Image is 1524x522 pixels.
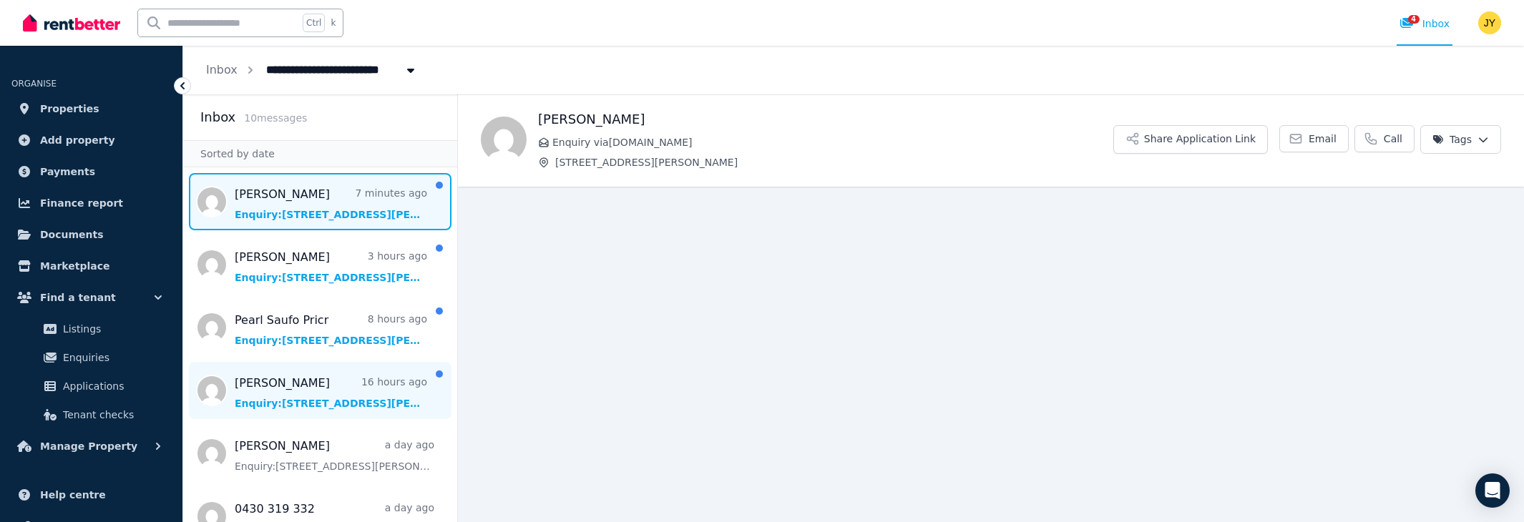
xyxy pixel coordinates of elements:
a: [PERSON_NAME]7 minutes agoEnquiry:[STREET_ADDRESS][PERSON_NAME]. [235,186,427,222]
a: Enquiries [17,343,165,372]
button: Manage Property [11,432,171,461]
div: Open Intercom Messenger [1475,473,1510,508]
span: Documents [40,226,104,243]
img: Kerry Russell [481,117,527,162]
a: Add property [11,126,171,154]
a: Marketplace [11,252,171,280]
div: Sorted by date [183,140,457,167]
img: RentBetter [23,12,120,34]
span: Listings [63,320,160,338]
span: 10 message s [244,112,307,124]
span: Manage Property [40,438,137,455]
a: Finance report [11,189,171,217]
a: Listings [17,315,165,343]
div: Inbox [1400,16,1450,31]
span: Help centre [40,486,106,503]
a: Call [1354,125,1415,152]
h1: [PERSON_NAME] [538,109,1113,129]
a: Tenant checks [17,400,165,429]
span: k [331,17,336,29]
a: Payments [11,157,171,186]
a: [PERSON_NAME]16 hours agoEnquiry:[STREET_ADDRESS][PERSON_NAME]. [235,375,427,410]
span: 4 [1408,15,1420,24]
a: [PERSON_NAME]3 hours agoEnquiry:[STREET_ADDRESS][PERSON_NAME]. [235,249,427,285]
a: Documents [11,220,171,249]
span: Add property [40,132,115,149]
h2: Inbox [200,107,235,127]
span: Email [1309,132,1337,146]
span: Ctrl [303,14,325,32]
img: JIAN YU [1478,11,1501,34]
span: [STREET_ADDRESS][PERSON_NAME] [555,155,1113,169]
a: Properties [11,94,171,123]
span: Find a tenant [40,289,116,306]
a: Inbox [206,63,238,77]
span: Marketplace [40,257,109,275]
button: Tags [1420,125,1501,154]
span: Call [1384,132,1402,146]
span: Properties [40,100,99,117]
span: ORGANISE [11,79,57,89]
span: Enquiry via [DOMAIN_NAME] [552,135,1113,149]
nav: Breadcrumb [183,46,441,94]
span: Payments [40,163,95,180]
button: Share Application Link [1113,125,1268,154]
button: Find a tenant [11,283,171,312]
a: [PERSON_NAME]a day agoEnquiry:[STREET_ADDRESS][PERSON_NAME]. [235,438,434,473]
span: Tags [1432,132,1472,147]
span: Applications [63,378,160,395]
a: Email [1279,125,1349,152]
a: Pearl Saufo Pricr8 hours agoEnquiry:[STREET_ADDRESS][PERSON_NAME]. [235,312,427,348]
span: Enquiries [63,349,160,366]
a: Applications [17,372,165,400]
span: Tenant checks [63,406,160,423]
a: Help centre [11,481,171,509]
span: Finance report [40,194,123,212]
